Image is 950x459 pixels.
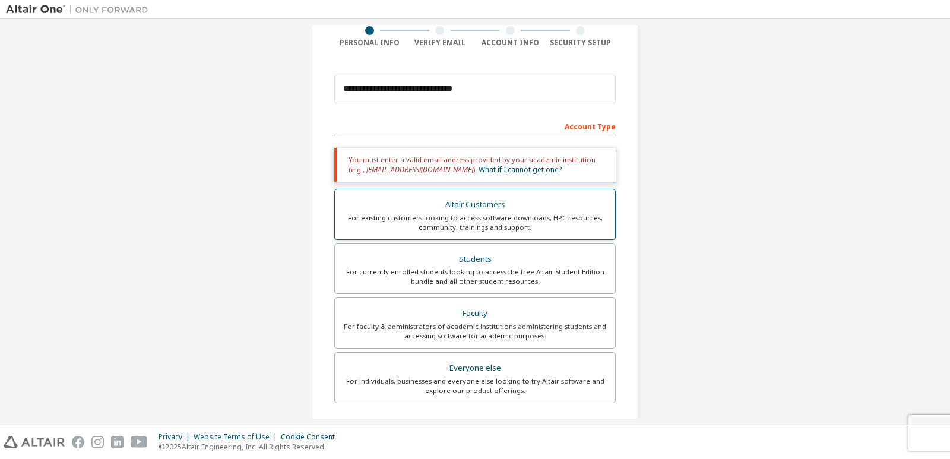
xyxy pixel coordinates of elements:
img: linkedin.svg [111,436,123,448]
div: Account Type [334,116,616,135]
div: For faculty & administrators of academic institutions administering students and accessing softwa... [342,322,608,341]
a: What if I cannot get one? [479,164,562,175]
div: Security Setup [546,38,616,48]
img: instagram.svg [91,436,104,448]
div: Cookie Consent [281,432,342,442]
div: Account Info [475,38,546,48]
div: Everyone else [342,360,608,376]
p: © 2025 Altair Engineering, Inc. All Rights Reserved. [159,442,342,452]
div: Students [342,251,608,268]
div: Website Terms of Use [194,432,281,442]
img: Altair One [6,4,154,15]
img: altair_logo.svg [4,436,65,448]
img: facebook.svg [72,436,84,448]
div: Altair Customers [342,197,608,213]
div: You must enter a valid email address provided by your academic institution (e.g., ). [334,148,616,182]
div: Verify Email [405,38,476,48]
div: For individuals, businesses and everyone else looking to try Altair software and explore our prod... [342,376,608,395]
div: For currently enrolled students looking to access the free Altair Student Edition bundle and all ... [342,267,608,286]
div: Privacy [159,432,194,442]
div: For existing customers looking to access software downloads, HPC resources, community, trainings ... [342,213,608,232]
div: Personal Info [334,38,405,48]
div: Faculty [342,305,608,322]
img: youtube.svg [131,436,148,448]
span: [EMAIL_ADDRESS][DOMAIN_NAME] [366,164,473,175]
